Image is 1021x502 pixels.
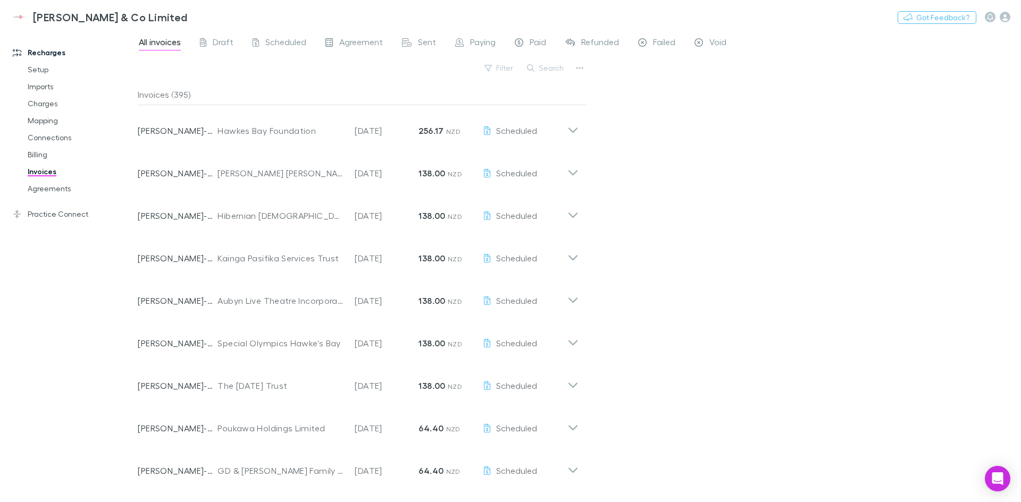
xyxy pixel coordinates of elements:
[138,464,217,477] p: [PERSON_NAME]-0078
[522,62,570,74] button: Search
[355,209,419,222] p: [DATE]
[217,464,344,477] div: GD & [PERSON_NAME] Family Trust
[129,360,587,403] div: [PERSON_NAME]-0054The [DATE] Trust[DATE]138.00 NZDScheduled
[898,11,976,24] button: Got Feedback?
[17,78,144,95] a: Imports
[448,382,462,390] span: NZD
[446,425,461,433] span: NZD
[446,127,461,135] span: NZD
[496,465,537,475] span: Scheduled
[496,125,537,135] span: Scheduled
[138,167,217,180] p: [PERSON_NAME]-0106
[129,233,587,275] div: [PERSON_NAME]-0008Kainga Pasifika Services Trust[DATE]138.00 NZDScheduled
[355,422,419,435] p: [DATE]
[419,465,443,476] strong: 64.40
[138,294,217,307] p: [PERSON_NAME]-0032
[129,318,587,360] div: [PERSON_NAME]-0097Special Olympics Hawke's Bay[DATE]138.00 NZDScheduled
[11,11,29,23] img: Epplett & Co Limited's Logo
[129,445,587,488] div: [PERSON_NAME]-0078GD & [PERSON_NAME] Family Trust[DATE]64.40 NZDScheduled
[985,466,1010,491] div: Open Intercom Messenger
[653,37,675,50] span: Failed
[496,210,537,220] span: Scheduled
[530,37,546,50] span: Paid
[448,297,462,305] span: NZD
[496,423,537,433] span: Scheduled
[129,403,587,445] div: [PERSON_NAME]-0027Poukawa Holdings Limited[DATE]64.40 NZDScheduled
[448,255,462,263] span: NZD
[17,61,144,78] a: Setup
[496,338,537,348] span: Scheduled
[17,95,144,112] a: Charges
[419,210,445,221] strong: 138.00
[339,37,383,50] span: Agreement
[217,167,344,180] div: [PERSON_NAME] [PERSON_NAME]
[355,337,419,350] p: [DATE]
[709,37,726,50] span: Void
[138,337,217,350] p: [PERSON_NAME]-0097
[448,170,462,178] span: NZD
[419,380,445,391] strong: 138.00
[17,180,144,197] a: Agreements
[355,167,419,180] p: [DATE]
[129,148,587,190] div: [PERSON_NAME]-0106[PERSON_NAME] [PERSON_NAME][DATE]138.00 NZDScheduled
[355,294,419,307] p: [DATE]
[470,37,496,50] span: Paying
[2,44,144,61] a: Recharges
[217,209,344,222] div: Hibernian [DEMOGRAPHIC_DATA] Benefit Society Branch 172
[355,124,419,137] p: [DATE]
[4,4,194,30] a: [PERSON_NAME] & Co Limited
[418,37,436,50] span: Sent
[217,337,344,350] div: Special Olympics Hawke's Bay
[581,37,619,50] span: Refunded
[138,252,217,265] p: [PERSON_NAME]-0008
[129,190,587,233] div: [PERSON_NAME]-0052Hibernian [DEMOGRAPHIC_DATA] Benefit Society Branch 172[DATE]138.00 NZDScheduled
[448,212,462,220] span: NZD
[479,62,520,74] button: Filter
[217,294,344,307] div: Aubyn Live Theatre Incorporated
[17,146,144,163] a: Billing
[217,124,344,137] div: Hawkes Bay Foundation
[355,464,419,477] p: [DATE]
[217,422,344,435] div: Poukawa Holdings Limited
[217,379,344,392] div: The [DATE] Trust
[17,129,144,146] a: Connections
[138,124,217,137] p: [PERSON_NAME]-0095
[2,206,144,223] a: Practice Connect
[496,380,537,390] span: Scheduled
[419,125,443,136] strong: 256.17
[419,338,445,348] strong: 138.00
[496,168,537,178] span: Scheduled
[355,252,419,265] p: [DATE]
[33,11,188,23] h3: [PERSON_NAME] & Co Limited
[419,253,445,263] strong: 138.00
[213,37,233,50] span: Draft
[129,275,587,318] div: [PERSON_NAME]-0032Aubyn Live Theatre Incorporated[DATE]138.00 NZDScheduled
[419,168,445,178] strong: 138.00
[17,163,144,180] a: Invoices
[355,379,419,392] p: [DATE]
[138,209,217,222] p: [PERSON_NAME]-0052
[129,105,587,148] div: [PERSON_NAME]-0095Hawkes Bay Foundation[DATE]256.17 NZDScheduled
[419,423,443,433] strong: 64.40
[446,467,461,475] span: NZD
[138,422,217,435] p: [PERSON_NAME]-0027
[448,340,462,348] span: NZD
[419,295,445,306] strong: 138.00
[17,112,144,129] a: Mapping
[139,37,181,50] span: All invoices
[265,37,306,50] span: Scheduled
[138,379,217,392] p: [PERSON_NAME]-0054
[496,253,537,263] span: Scheduled
[217,252,344,265] div: Kainga Pasifika Services Trust
[496,295,537,305] span: Scheduled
